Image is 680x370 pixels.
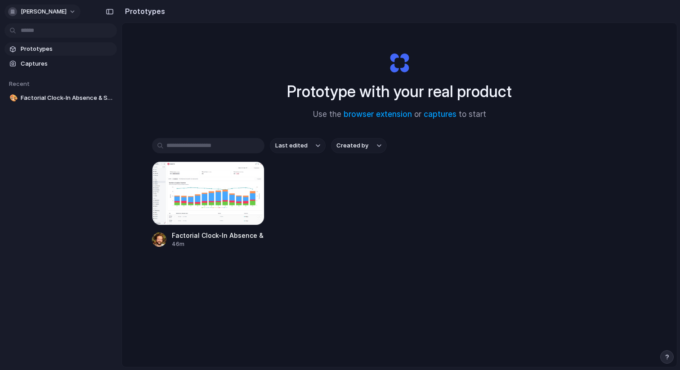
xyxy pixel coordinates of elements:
[21,7,67,16] span: [PERSON_NAME]
[344,110,412,119] a: browser extension
[9,80,30,87] span: Recent
[313,109,486,120] span: Use the or to start
[4,42,117,56] a: Prototypes
[152,161,264,248] a: Factorial Clock-In Absence & Staffing GraphFactorial Clock-In Absence & Staffing Graph46m
[8,94,17,103] button: 🎨
[21,59,113,68] span: Captures
[424,110,456,119] a: captures
[121,6,165,17] h2: Prototypes
[331,138,387,153] button: Created by
[9,93,16,103] div: 🎨
[4,91,117,105] a: 🎨Factorial Clock-In Absence & Staffing Graph
[287,80,512,103] h1: Prototype with your real product
[21,45,113,53] span: Prototypes
[172,240,264,248] div: 46m
[4,57,117,71] a: Captures
[21,94,113,103] span: Factorial Clock-In Absence & Staffing Graph
[270,138,326,153] button: Last edited
[172,231,264,240] div: Factorial Clock-In Absence & Staffing Graph
[336,141,368,150] span: Created by
[275,141,308,150] span: Last edited
[4,4,81,19] button: [PERSON_NAME]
